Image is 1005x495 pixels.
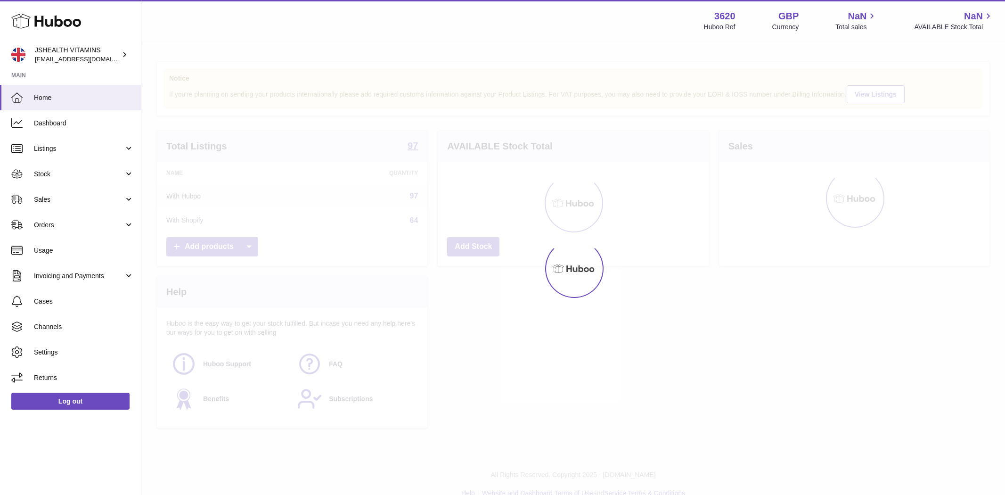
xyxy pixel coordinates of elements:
[772,23,799,32] div: Currency
[835,23,877,32] span: Total sales
[34,373,134,382] span: Returns
[835,10,877,32] a: NaN Total sales
[914,10,994,32] a: NaN AVAILABLE Stock Total
[34,272,124,280] span: Invoicing and Payments
[704,23,735,32] div: Huboo Ref
[714,10,735,23] strong: 3620
[34,170,124,179] span: Stock
[11,48,25,62] img: internalAdmin-3620@internal.huboo.com
[34,195,124,204] span: Sales
[34,144,124,153] span: Listings
[34,322,134,331] span: Channels
[34,119,134,128] span: Dashboard
[11,393,130,410] a: Log out
[34,246,134,255] span: Usage
[778,10,799,23] strong: GBP
[34,93,134,102] span: Home
[34,297,134,306] span: Cases
[848,10,866,23] span: NaN
[914,23,994,32] span: AVAILABLE Stock Total
[964,10,983,23] span: NaN
[35,55,139,63] span: [EMAIL_ADDRESS][DOMAIN_NAME]
[34,348,134,357] span: Settings
[34,221,124,230] span: Orders
[35,46,120,64] div: JSHEALTH VITAMINS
